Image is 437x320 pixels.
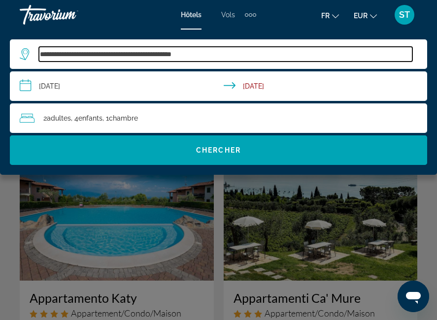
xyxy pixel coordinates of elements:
span: fr [321,12,330,20]
span: 2 [43,111,71,125]
span: Chambre [109,114,138,122]
button: User Menu [392,4,417,25]
button: Check-in date: Oct 20, 2025 Check-out date: Oct 24, 2025 [10,71,427,101]
button: Extra navigation items [245,7,256,23]
span: ST [399,10,410,20]
a: Hôtels [181,11,202,19]
span: Chercher [196,146,241,154]
a: Vols [221,11,235,19]
span: , 4 [71,111,102,125]
iframe: Bouton de lancement de la fenêtre de messagerie [398,281,429,312]
button: Chercher [10,135,427,165]
span: EUR [354,12,368,20]
span: Adultes [47,114,71,122]
button: Change language [321,8,339,23]
span: Enfants [78,114,102,122]
button: Change currency [354,8,377,23]
a: Travorium [20,2,118,28]
button: Travelers: 2 adults, 4 children [10,103,427,133]
span: , 1 [102,111,138,125]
